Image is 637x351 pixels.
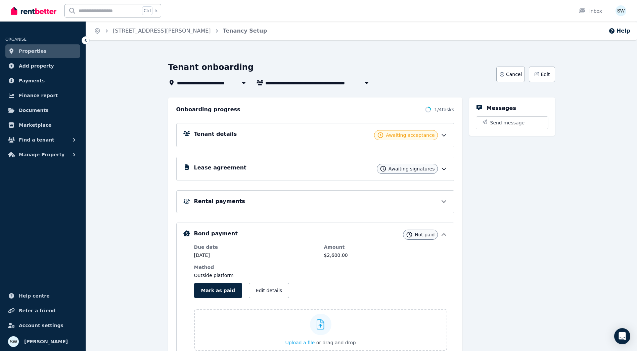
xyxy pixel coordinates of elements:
[194,197,245,205] h5: Rental payments
[5,148,80,161] button: Manage Property
[249,283,289,298] button: Edit details
[5,319,80,332] a: Account settings
[579,8,602,14] div: Inbox
[194,164,246,172] h5: Lease agreement
[194,272,317,279] dd: Outside platform
[476,117,548,129] button: Send message
[194,283,242,298] button: Mark as paid
[19,292,50,300] span: Help centre
[5,304,80,317] a: Refer a friend
[176,106,240,114] h2: Onboarding progress
[434,106,454,113] span: 1 / 4 tasks
[194,130,237,138] h5: Tenant details
[529,67,555,82] button: Edit
[142,6,152,15] span: Ctrl
[324,244,447,250] dt: Amount
[285,339,356,346] button: Upload a file or drag and drop
[616,5,626,16] img: Sam Watson
[541,71,550,78] span: Edit
[86,22,275,40] nav: Breadcrumb
[5,118,80,132] a: Marketplace
[183,199,190,204] img: Rental Payments
[506,71,522,78] span: Cancel
[487,104,516,112] h5: Messages
[194,252,317,259] dd: [DATE]
[155,8,157,13] span: k
[19,47,47,55] span: Properties
[194,264,317,271] dt: Method
[490,119,525,126] span: Send message
[168,62,254,73] h1: Tenant onboarding
[496,67,525,82] button: Cancel
[19,121,51,129] span: Marketplace
[19,62,54,70] span: Add property
[5,59,80,73] a: Add property
[24,338,68,346] span: [PERSON_NAME]
[8,336,19,347] img: Sam Watson
[194,244,317,250] dt: Due date
[415,231,435,238] span: Not paid
[5,44,80,58] a: Properties
[19,77,45,85] span: Payments
[11,6,56,16] img: RentBetter
[324,252,447,259] dd: $2,600.00
[5,74,80,87] a: Payments
[5,289,80,303] a: Help centre
[386,132,435,139] span: Awaiting acceptance
[608,27,630,35] button: Help
[5,104,80,117] a: Documents
[19,321,63,329] span: Account settings
[223,27,267,35] span: Tenancy Setup
[19,151,64,159] span: Manage Property
[316,340,356,345] span: or drag and drop
[19,136,54,144] span: Find a tenant
[389,165,435,172] span: Awaiting signatures
[5,37,27,42] span: ORGANISE
[19,106,49,114] span: Documents
[5,89,80,102] a: Finance report
[183,230,190,236] img: Bond Details
[19,91,58,100] span: Finance report
[113,28,211,34] a: [STREET_ADDRESS][PERSON_NAME]
[5,133,80,147] button: Find a tenant
[194,230,238,238] h5: Bond payment
[19,307,55,315] span: Refer a friend
[614,328,630,344] div: Open Intercom Messenger
[285,340,315,345] span: Upload a file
